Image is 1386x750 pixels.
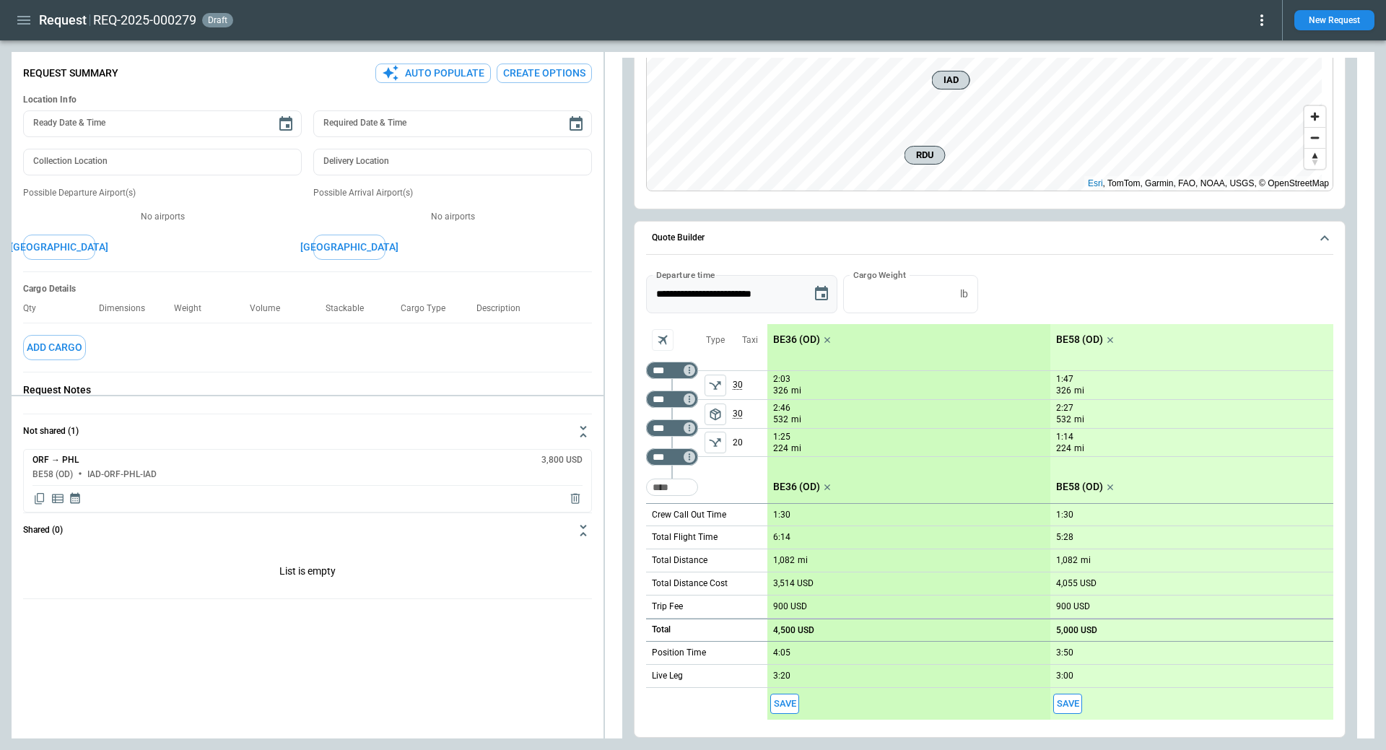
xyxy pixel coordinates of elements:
[652,554,707,567] p: Total Distance
[271,110,300,139] button: Choose date
[476,303,532,314] p: Description
[646,222,1333,255] button: Quote Builder
[1056,671,1073,681] p: 3:00
[23,449,592,513] div: Not shared (1)
[51,492,65,506] span: Display detailed quote content
[174,303,213,314] p: Weight
[773,532,790,543] p: 6:14
[773,442,788,455] p: 224
[1304,148,1325,169] button: Reset bearing to north
[652,329,674,351] span: Aircraft selection
[791,385,801,397] p: mi
[706,334,725,346] p: Type
[646,362,698,379] div: Not found
[32,470,73,479] h6: BE58 (OD)
[39,12,87,29] h1: Request
[770,694,799,715] button: Save
[708,407,723,422] span: package_2
[562,110,590,139] button: Choose date
[23,211,302,223] p: No airports
[773,385,788,397] p: 326
[23,303,48,314] p: Qty
[1056,510,1073,520] p: 1:30
[93,12,196,29] h2: REQ-2025-000279
[960,288,968,300] p: lb
[646,448,698,466] div: Too short
[1074,385,1084,397] p: mi
[1304,127,1325,148] button: Zoom out
[1304,106,1325,127] button: Zoom in
[401,303,457,314] p: Cargo Type
[705,375,726,396] button: left aligned
[773,625,814,636] p: 4,500 USD
[23,284,592,295] h6: Cargo Details
[1056,578,1097,589] p: 4,055 USD
[652,625,671,635] h6: Total
[23,548,592,598] p: List is empty
[652,577,728,590] p: Total Distance Cost
[1056,647,1073,658] p: 3:50
[652,233,705,243] h6: Quote Builder
[911,148,939,162] span: RDU
[773,481,820,493] p: BE36 (OD)
[770,694,799,715] span: Save this aircraft quote and copy details to clipboard
[652,601,683,613] p: Trip Fee
[23,548,592,598] div: Not shared (1)
[1056,481,1103,493] p: BE58 (OD)
[773,578,814,589] p: 3,514 USD
[99,303,157,314] p: Dimensions
[87,470,157,479] h6: IAD-ORF-PHL-IAD
[1056,432,1073,442] p: 1:14
[773,403,790,414] p: 2:46
[1056,403,1073,414] p: 2:27
[32,455,79,465] h6: ORF → PHL
[1056,333,1103,346] p: BE58 (OD)
[705,375,726,396] span: Type of sector
[1056,385,1071,397] p: 326
[646,391,698,408] div: Too short
[773,374,790,385] p: 2:03
[23,187,302,199] p: Possible Departure Airport(s)
[1056,532,1073,543] p: 5:28
[652,670,683,682] p: Live Leg
[1074,414,1084,426] p: mi
[742,334,758,346] p: Taxi
[773,414,788,426] p: 532
[773,333,820,346] p: BE36 (OD)
[568,492,583,506] span: Delete quote
[250,303,292,314] p: Volume
[773,555,795,566] p: 1,082
[656,269,715,281] label: Departure time
[23,335,86,360] button: Add Cargo
[646,419,698,437] div: Too short
[32,492,47,506] span: Copy quote content
[23,384,592,396] p: Request Notes
[938,73,964,87] span: IAD
[705,432,726,453] button: left aligned
[23,427,79,436] h6: Not shared (1)
[705,432,726,453] span: Type of sector
[326,303,375,314] p: Stackable
[69,492,82,506] span: Display quote schedule
[23,414,592,449] button: Not shared (1)
[1088,176,1329,191] div: , TomTom, Garmin, FAO, NOAA, USGS, © OpenStreetMap
[791,442,801,455] p: mi
[23,235,95,260] button: [GEOGRAPHIC_DATA]
[652,647,706,659] p: Position Time
[652,509,726,521] p: Crew Call Out Time
[1081,554,1091,567] p: mi
[313,187,592,199] p: Possible Arrival Airport(s)
[1056,555,1078,566] p: 1,082
[497,64,592,83] button: Create Options
[791,414,801,426] p: mi
[313,211,592,223] p: No airports
[773,671,790,681] p: 3:20
[23,67,118,79] p: Request Summary
[205,15,230,25] span: draft
[23,513,592,548] button: Shared (0)
[773,647,790,658] p: 4:05
[375,64,491,83] button: Auto Populate
[1056,374,1073,385] p: 1:47
[646,275,1333,720] div: Quote Builder
[767,324,1333,720] div: scrollable content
